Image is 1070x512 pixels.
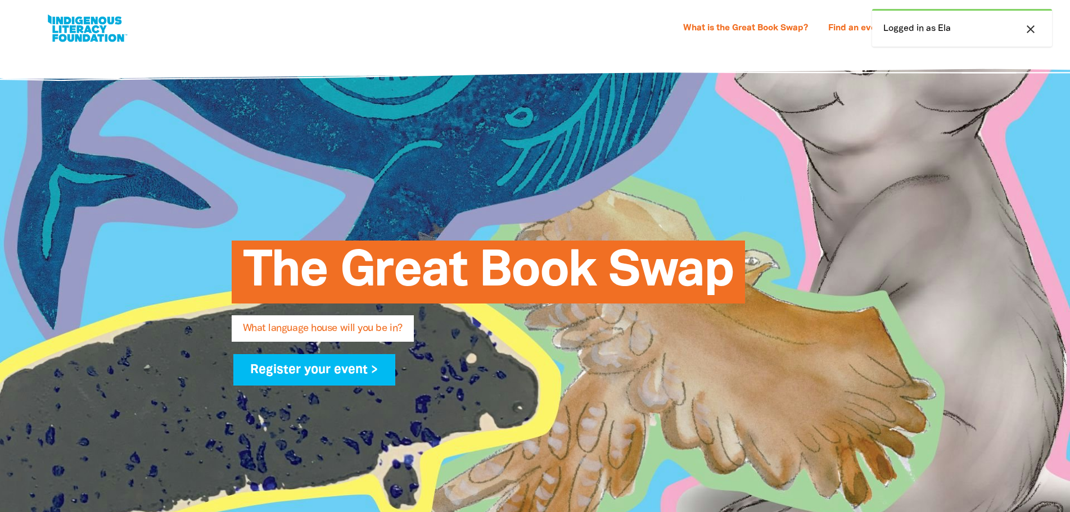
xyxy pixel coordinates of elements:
[821,20,891,38] a: Find an event
[676,20,815,38] a: What is the Great Book Swap?
[1024,22,1037,36] i: close
[243,249,734,303] span: The Great Book Swap
[872,9,1052,47] div: Logged in as Ela
[233,354,396,386] a: Register your event >
[243,324,403,342] span: What language house will you be in?
[1021,22,1041,37] button: close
